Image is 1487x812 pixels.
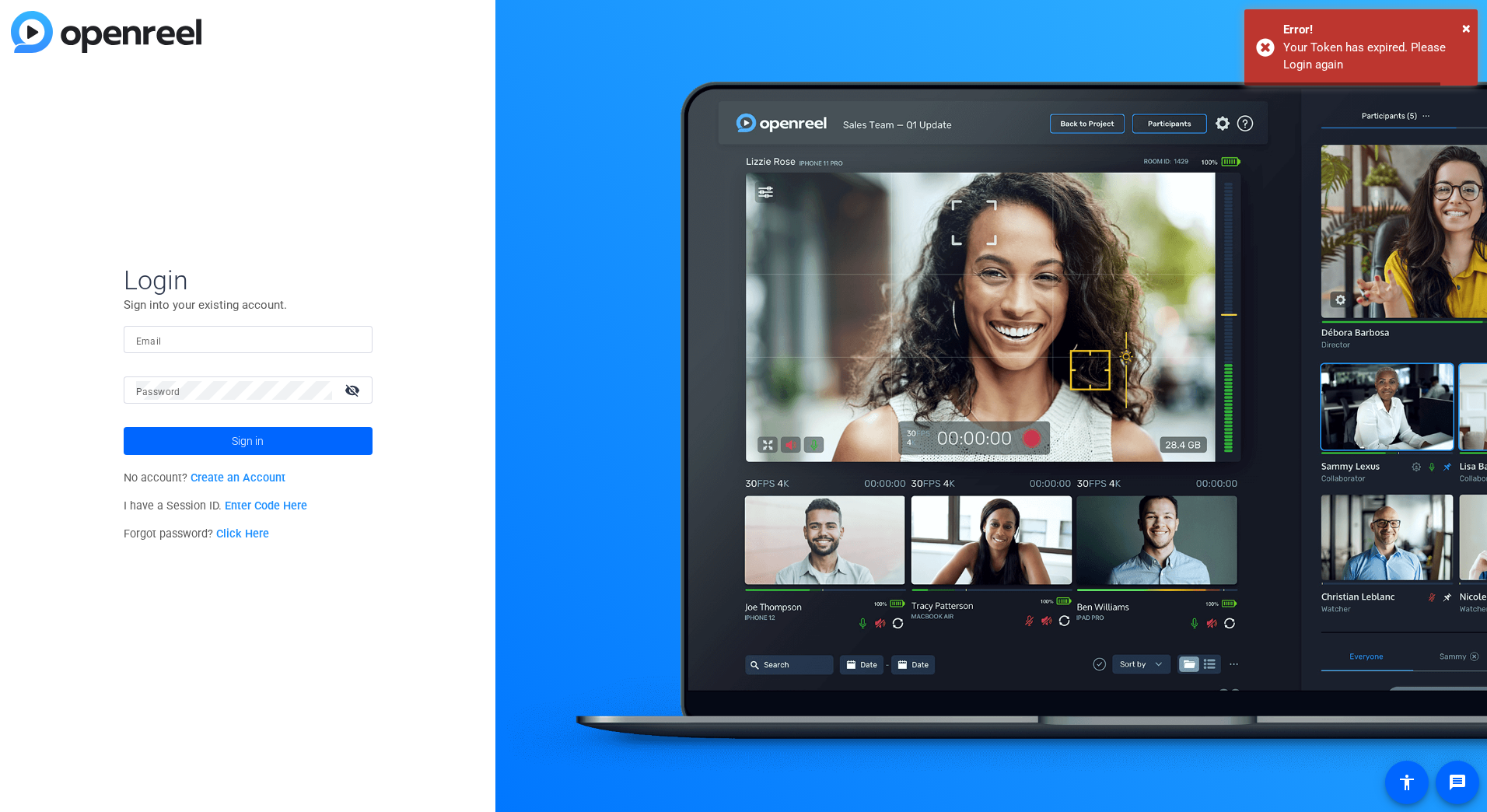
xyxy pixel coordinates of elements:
span: × [1462,19,1471,37]
mat-icon: accessibility [1398,773,1416,792]
span: Sign in [232,422,264,460]
div: Your Token has expired. Please Login again [1283,39,1466,74]
span: I have a Session ID. [124,499,308,513]
mat-label: Password [136,387,180,397]
p: Sign into your existing account. [124,296,373,313]
span: No account? [124,471,286,485]
span: Login [124,264,373,296]
mat-icon: visibility_off [335,379,373,401]
mat-icon: message [1448,773,1467,792]
span: Forgot password? [124,527,270,541]
a: Create an Account [191,471,285,485]
button: Sign in [124,427,373,455]
a: Click Here [216,527,269,541]
img: blue-gradient.svg [11,11,201,53]
a: Enter Code Here [225,499,307,513]
button: Close [1462,16,1471,40]
div: Error! [1283,21,1466,39]
mat-label: Email [136,336,162,347]
input: Enter Email Address [136,331,360,349]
